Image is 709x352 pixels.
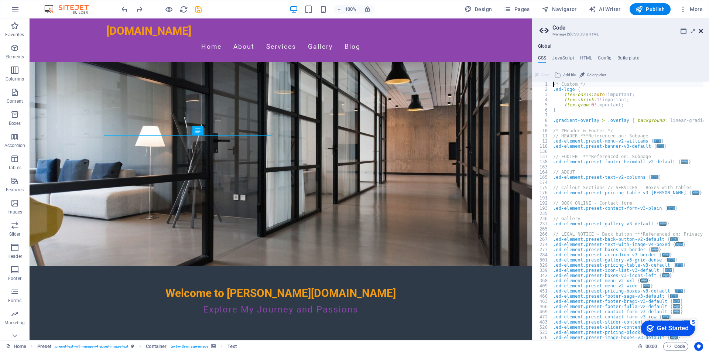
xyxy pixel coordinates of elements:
[37,342,237,351] nav: breadcrumb
[676,289,683,293] span: ...
[5,32,24,38] p: Favorites
[532,221,552,226] div: 237
[504,6,530,13] span: Pages
[4,143,25,148] p: Accordion
[465,6,492,13] span: Design
[37,342,52,351] span: Click to select. Double-click to edit
[334,5,360,14] button: 100%
[532,257,552,263] div: 301
[6,342,26,351] a: Click to cancel selection. Double-click to open Pages
[146,342,167,351] span: Click to select. Double-click to edit
[6,76,24,82] p: Columns
[532,268,552,273] div: 339
[667,342,685,351] span: Code
[651,175,658,179] span: ...
[532,299,552,304] div: 463
[135,5,144,14] i: Redo: Move elements (Ctrl+Y, ⌘+Y)
[532,314,552,319] div: 472
[563,71,576,79] span: Add file
[538,44,551,49] h4: Global
[638,342,657,351] h6: Session time
[532,294,552,299] div: 460
[586,3,624,15] button: AI Writer
[662,273,669,277] span: ...
[532,159,552,164] div: 138
[651,247,658,252] span: ...
[643,284,650,288] span: ...
[532,226,552,232] div: 265
[532,195,552,201] div: 191
[227,342,237,351] span: Click to select. Double-click to edit
[4,320,25,326] p: Marketing
[539,3,580,15] button: Navigator
[7,98,23,104] p: Content
[532,201,552,206] div: 192
[532,97,552,102] div: 4
[6,4,60,19] div: Get Started 5 items remaining, 0% complete
[7,253,22,259] p: Header
[662,253,669,257] span: ...
[532,263,552,268] div: 329
[345,5,357,14] h6: 100%
[617,55,639,64] h4: Boilerplate
[692,191,699,195] span: ...
[679,6,703,13] span: More
[6,54,24,60] p: Elements
[532,309,552,314] div: 469
[668,206,675,210] span: ...
[694,342,703,351] button: Usercentrics
[532,144,552,149] div: 118
[131,344,134,348] i: This element is a customizable preset
[532,107,552,113] div: 6
[9,120,21,126] p: Boxes
[462,3,495,15] button: Design
[120,5,129,14] button: undo
[501,3,532,15] button: Pages
[120,5,129,14] i: Undo: Move elements (Ctrl+Z)
[532,273,552,278] div: 342
[179,5,188,14] i: Reload page
[665,268,672,272] span: ...
[538,55,546,64] h4: CSS
[462,3,495,15] div: Design (Ctrl+Alt+Y)
[553,71,577,79] button: Add file
[532,102,552,107] div: 5
[54,342,128,351] span: . preset-text-with-image-v4-about-image-text
[532,206,552,211] div: 193
[532,325,552,330] div: 520
[532,164,552,170] div: 163
[670,237,678,241] span: ...
[179,5,188,14] button: reload
[532,128,552,133] div: 10
[676,242,683,246] span: ...
[532,288,552,294] div: 451
[532,242,552,247] div: 274
[532,190,552,195] div: 176
[673,304,680,308] span: ...
[645,342,657,351] span: 00 00
[532,170,552,175] div: 164
[532,92,552,97] div: 3
[532,304,552,309] div: 466
[587,71,606,79] span: Color picker
[532,232,552,237] div: 266
[630,3,671,15] button: Publish
[532,211,552,216] div: 235
[673,299,680,303] span: ...
[532,247,552,252] div: 277
[532,237,552,242] div: 267
[169,342,208,351] span: . text-with-image-image
[194,5,203,14] i: Save (Ctrl+S)
[532,283,552,288] div: 409
[663,342,688,351] button: Code
[164,5,173,14] button: Click here to leave preview mode and continue editing
[670,294,678,298] span: ...
[532,216,552,221] div: 236
[8,298,21,304] p: Forms
[651,344,652,349] span: :
[552,55,574,64] h4: JavaScript
[532,133,552,139] div: 11
[532,335,552,340] div: 526
[364,6,371,13] i: On resize automatically adjust zoom level to fit chosen device.
[211,344,216,348] i: This element contains a background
